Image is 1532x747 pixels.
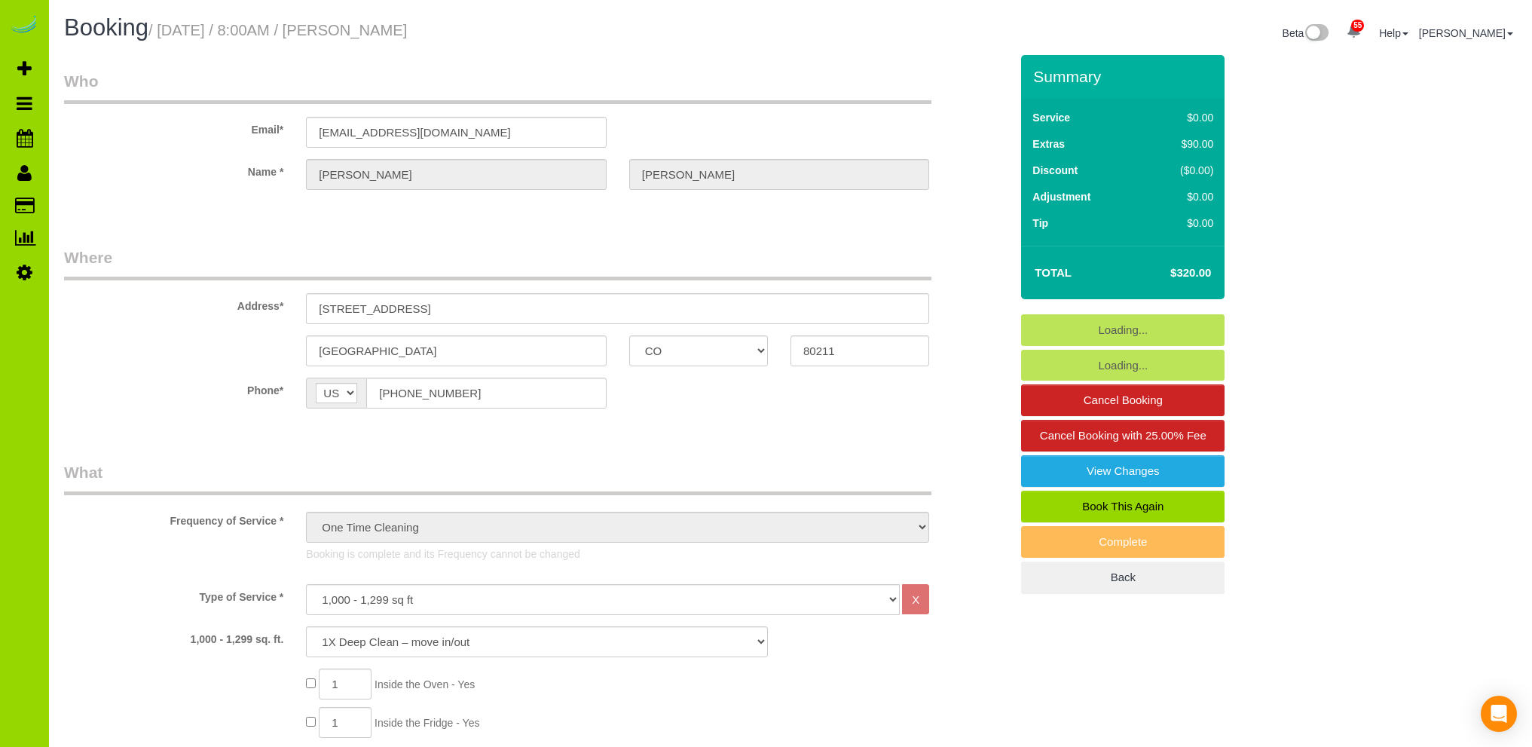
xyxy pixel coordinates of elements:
h3: Summary [1033,68,1217,85]
span: Inside the Fridge - Yes [375,717,479,729]
legend: Who [64,70,931,104]
a: Book This Again [1021,491,1225,522]
label: Address* [53,293,295,314]
input: Phone* [366,378,606,409]
div: $0.00 [1148,189,1213,204]
a: Back [1021,562,1225,593]
input: Zip Code* [790,335,929,366]
label: Discount [1032,163,1078,178]
label: Tip [1032,216,1048,231]
label: Frequency of Service * [53,508,295,528]
div: $0.00 [1148,216,1213,231]
a: Cancel Booking with 25.00% Fee [1021,420,1225,452]
label: Service [1032,110,1070,125]
a: Help [1379,27,1408,39]
span: Booking [64,14,148,41]
div: $0.00 [1148,110,1213,125]
a: 55 [1339,15,1368,48]
p: Booking is complete and its Frequency cannot be changed [306,546,929,562]
span: Cancel Booking with 25.00% Fee [1040,429,1206,442]
label: Adjustment [1032,189,1090,204]
label: Extras [1032,136,1065,152]
span: Inside the Oven - Yes [375,678,475,690]
small: / [DATE] / 8:00AM / [PERSON_NAME] [148,22,407,38]
img: New interface [1304,24,1329,44]
legend: What [64,461,931,495]
a: View Changes [1021,455,1225,487]
div: $90.00 [1148,136,1213,152]
label: 1,000 - 1,299 sq. ft. [53,626,295,647]
div: ($0.00) [1148,163,1213,178]
img: Automaid Logo [9,15,39,36]
span: 55 [1351,20,1364,32]
div: Open Intercom Messenger [1481,696,1517,732]
input: First Name* [306,159,606,190]
input: City* [306,335,606,366]
label: Email* [53,117,295,137]
label: Phone* [53,378,295,398]
input: Last Name* [629,159,929,190]
strong: Total [1035,266,1072,279]
h4: $320.00 [1125,267,1211,280]
label: Type of Service * [53,584,295,605]
a: Beta [1283,27,1329,39]
label: Name * [53,159,295,179]
a: [PERSON_NAME] [1419,27,1513,39]
a: Cancel Booking [1021,384,1225,416]
input: Email* [306,117,606,148]
legend: Where [64,246,931,280]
